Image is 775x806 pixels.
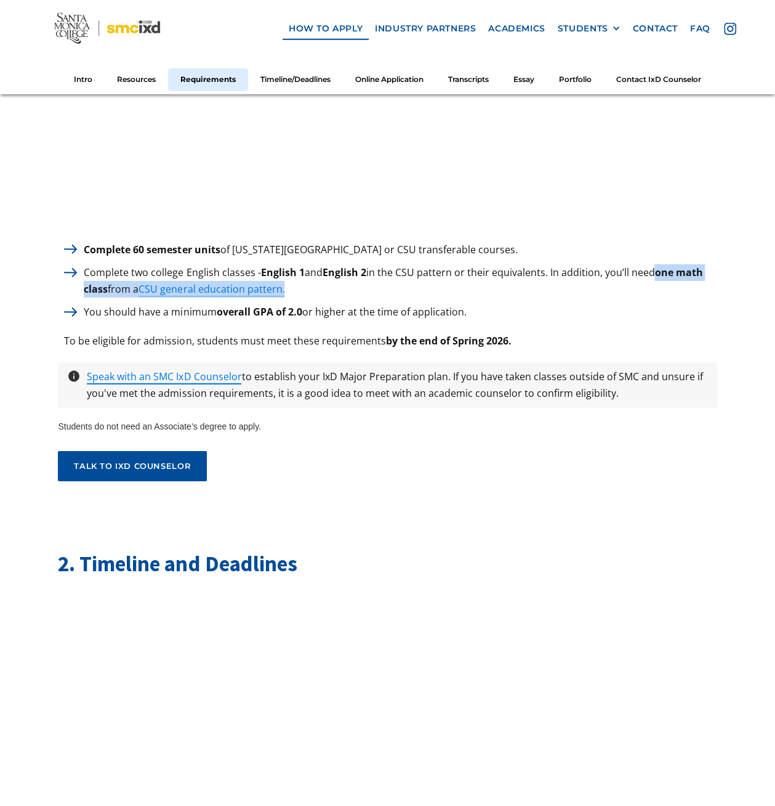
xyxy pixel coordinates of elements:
strong: by the end of Spring 2026. [385,334,511,348]
img: Santa Monica College - SMC IxD logo [54,13,160,44]
a: CSU general education pattern. [139,282,284,297]
a: Contact IxD Counselor [604,68,713,91]
a: Online Application [343,68,436,91]
a: Resources [105,68,168,91]
a: Requirements [168,68,248,91]
div: talk to ixd counselor [74,462,191,471]
strong: overall GPA of 2.0 [216,305,302,319]
a: Speak with an SMC IxD Counselor [87,370,241,385]
a: Portfolio [547,68,604,91]
a: contact [626,17,683,40]
a: faq [684,17,717,40]
img: icon - instagram [724,23,736,35]
a: Essay [501,68,547,91]
h2: 2. Timeline and Deadlines [58,549,717,579]
a: how to apply [283,17,369,40]
p: Complete two college English classes - and in the CSU pattern or their equivalents. In addition, ... [78,264,717,298]
a: Timeline/Deadlines [248,68,343,91]
strong: English 1 [260,266,304,279]
strong: English 2 [322,266,366,279]
a: Intro [62,68,105,91]
p: to establish your IxD Major Preparation plan. If you have taken classes outside of SMC and unsure... [81,368,713,402]
a: Academics [482,17,551,40]
div: STUDENTS [558,23,608,34]
a: industry partners [369,17,482,40]
a: Transcripts [436,68,501,91]
strong: Complete 60 semester units [84,243,220,256]
a: talk to ixd counselor [58,451,207,482]
p: To be eligible for admission, students must meet these requirements [58,333,517,349]
p: You should have a minimum or higher at the time of application. [78,304,472,320]
div: Students do not need an Associate’s degree to apply. [58,420,717,439]
div: STUDENTS [558,23,620,34]
p: of [US_STATE][GEOGRAPHIC_DATA] or CSU transferable courses. [78,242,523,258]
strong: one math class [84,266,702,296]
